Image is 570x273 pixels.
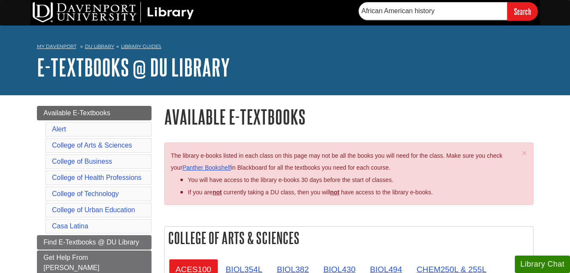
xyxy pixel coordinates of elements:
[52,158,112,165] a: College of Business
[121,43,161,49] a: Library Guides
[171,152,503,171] span: The library e-books listed in each class on this page may not be all the books you will need for ...
[44,239,139,246] span: Find E-Textbooks @ DU Library
[515,256,570,273] button: Library Chat
[359,2,538,20] form: Searches DU Library's articles, books, and more
[522,148,527,158] span: ×
[52,125,66,133] a: Alert
[37,106,152,120] a: Available E-Textbooks
[37,235,152,250] a: Find E-Textbooks @ DU Library
[165,227,533,249] h2: College of Arts & Sciences
[44,109,110,117] span: Available E-Textbooks
[37,41,533,54] nav: breadcrumb
[359,2,507,20] input: Find Articles, Books, & More...
[85,43,114,49] a: DU Library
[52,206,135,213] a: College of Urban Education
[52,222,88,230] a: Casa Latina
[330,189,340,196] u: not
[183,164,231,171] a: Panther Bookshelf
[164,106,533,128] h1: Available E-Textbooks
[213,189,222,196] strong: not
[522,148,527,157] button: Close
[507,2,538,20] input: Search
[52,190,119,197] a: College of Technology
[37,43,76,50] a: My Davenport
[33,2,194,23] img: DU Library
[44,254,100,271] span: Get Help From [PERSON_NAME]
[188,189,433,196] span: If you are currently taking a DU class, then you will have access to the library e-books.
[188,176,393,183] span: You will have access to the library e-books 30 days before the start of classes.
[52,142,132,149] a: College of Arts & Sciences
[52,174,142,181] a: College of Health Professions
[37,54,230,80] a: E-Textbooks @ DU Library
